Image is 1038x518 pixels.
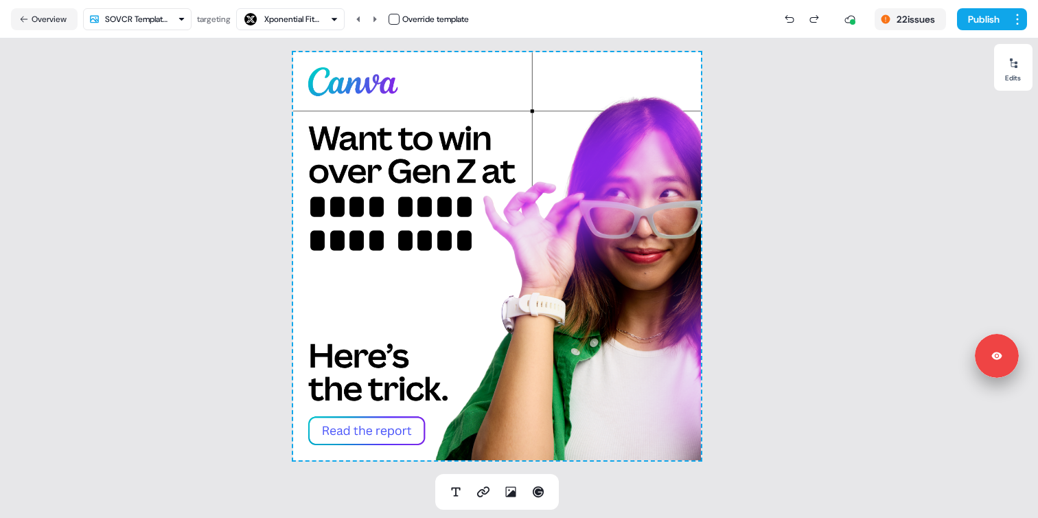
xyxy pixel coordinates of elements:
div: targeting [197,12,231,26]
div: SOVCR Template C [105,12,172,26]
div: Override template [402,12,469,26]
button: 22issues [875,8,946,30]
button: Edits [994,52,1033,82]
div: Xponential Fitness [264,12,319,26]
button: Publish [957,8,1008,30]
button: Xponential Fitness [236,8,345,30]
button: Overview [11,8,78,30]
